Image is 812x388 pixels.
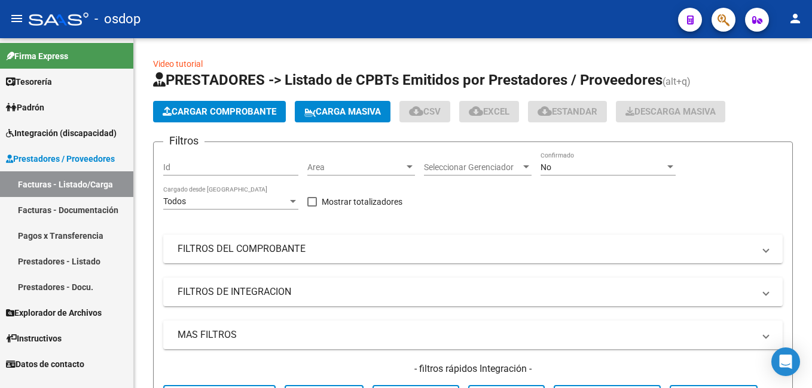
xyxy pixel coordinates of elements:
span: No [541,162,551,172]
span: Mostrar totalizadores [322,195,402,209]
mat-icon: cloud_download [538,104,552,118]
mat-panel-title: MAS FILTROS [178,328,754,341]
button: Cargar Comprobante [153,101,286,122]
h3: Filtros [163,133,204,149]
mat-icon: cloud_download [409,104,423,118]
mat-icon: person [788,11,802,26]
button: EXCEL [459,101,519,122]
span: (alt+q) [663,76,691,87]
mat-expansion-panel-header: MAS FILTROS [163,321,783,349]
span: Firma Express [6,50,68,63]
span: Area [307,162,404,173]
mat-expansion-panel-header: FILTROS DEL COMPROBANTE [163,235,783,263]
button: Carga Masiva [295,101,390,122]
span: Estandar [538,106,597,117]
span: Explorador de Archivos [6,306,102,319]
span: CSV [409,106,441,117]
span: Integración (discapacidad) [6,127,117,140]
span: EXCEL [469,106,509,117]
button: Descarga Masiva [616,101,725,122]
mat-icon: cloud_download [469,104,483,118]
mat-panel-title: FILTROS DE INTEGRACION [178,285,754,298]
mat-panel-title: FILTROS DEL COMPROBANTE [178,242,754,255]
span: Tesorería [6,75,52,88]
div: Open Intercom Messenger [771,347,800,376]
span: Cargar Comprobante [163,106,276,117]
span: Carga Masiva [304,106,381,117]
span: Instructivos [6,332,62,345]
span: Datos de contacto [6,358,84,371]
app-download-masive: Descarga masiva de comprobantes (adjuntos) [616,101,725,122]
span: Todos [163,196,186,206]
button: Estandar [528,101,607,122]
a: Video tutorial [153,59,203,69]
span: - osdop [94,6,141,32]
h4: - filtros rápidos Integración - [163,362,783,375]
button: CSV [399,101,450,122]
mat-expansion-panel-header: FILTROS DE INTEGRACION [163,278,783,306]
span: Padrón [6,101,44,114]
span: Prestadores / Proveedores [6,152,115,165]
span: Seleccionar Gerenciador [424,162,521,173]
span: PRESTADORES -> Listado de CPBTs Emitidos por Prestadores / Proveedores [153,72,663,88]
mat-icon: menu [10,11,24,26]
span: Descarga Masiva [625,106,716,117]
